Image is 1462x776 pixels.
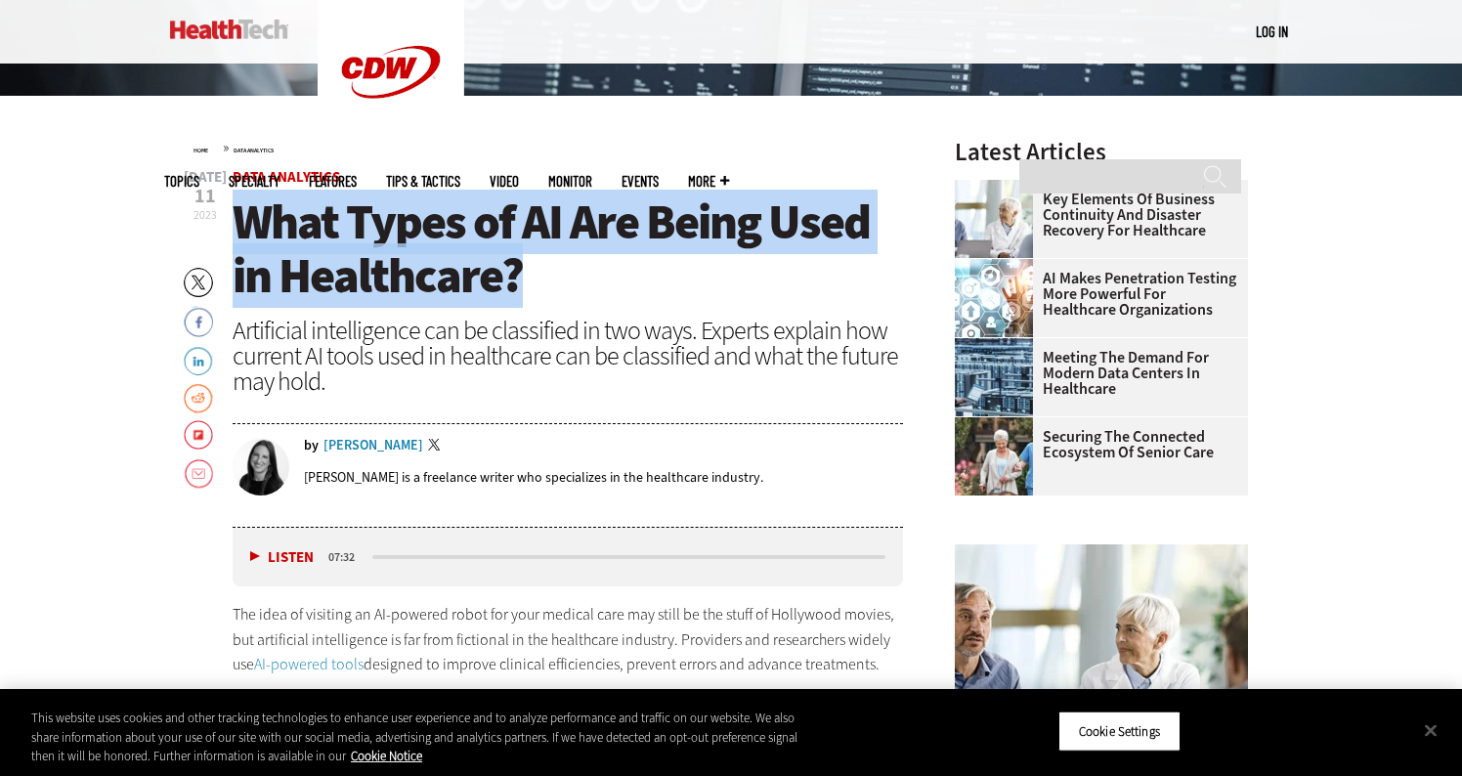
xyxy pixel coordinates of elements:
a: Features [309,174,357,189]
a: AI Makes Penetration Testing More Powerful for Healthcare Organizations [955,271,1236,318]
div: media player [233,528,903,586]
a: MonITor [548,174,592,189]
a: [PERSON_NAME] [323,439,423,453]
span: 2023 [193,207,217,223]
button: Close [1409,709,1452,752]
p: [PERSON_NAME] is a freelance writer who specializes in the healthcare industry. [304,468,763,487]
img: engineer with laptop overlooking data center [955,338,1033,416]
p: The idea of visiting an AI-powered robot for your medical care may still be the stuff of Hollywoo... [233,602,903,677]
a: Healthcare and hacking concept [955,259,1043,275]
span: Topics [164,174,199,189]
img: incident response team discusses around a table [955,180,1033,258]
a: CDW [318,129,464,150]
a: More information about your privacy [351,748,422,764]
h3: Latest Articles [955,140,1248,164]
a: AI-powered tools [254,654,364,674]
div: This website uses cookies and other tracking technologies to enhance user experience and to analy... [31,709,804,766]
a: Twitter [428,439,446,454]
img: Erin Laviola [233,439,289,496]
img: Healthcare and hacking concept [955,259,1033,337]
div: User menu [1256,22,1288,42]
a: Tips & Tactics [386,174,460,189]
a: incident response team discusses around a table [955,180,1043,195]
a: Events [622,174,659,189]
a: engineer with laptop overlooking data center [955,338,1043,354]
span: by [304,439,319,453]
button: Listen [250,550,314,565]
a: Video [490,174,519,189]
a: Meeting the Demand for Modern Data Centers in Healthcare [955,350,1236,397]
div: Artificial intelligence can be classified in two ways. Experts explain how current AI tools used ... [233,318,903,394]
img: Home [170,20,288,39]
span: More [688,174,729,189]
button: Cookie Settings [1058,711,1181,752]
a: Key Elements of Business Continuity and Disaster Recovery for Healthcare [955,192,1236,238]
span: Specialty [229,174,279,189]
img: incident response team discusses around a table [955,544,1248,764]
a: Securing the Connected Ecosystem of Senior Care [955,429,1236,460]
img: nurse walks with senior woman through a garden [955,417,1033,496]
a: Log in [1256,22,1288,40]
span: What Types of AI Are Being Used in Healthcare? [233,190,870,308]
div: duration [325,548,369,566]
a: nurse walks with senior woman through a garden [955,417,1043,433]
